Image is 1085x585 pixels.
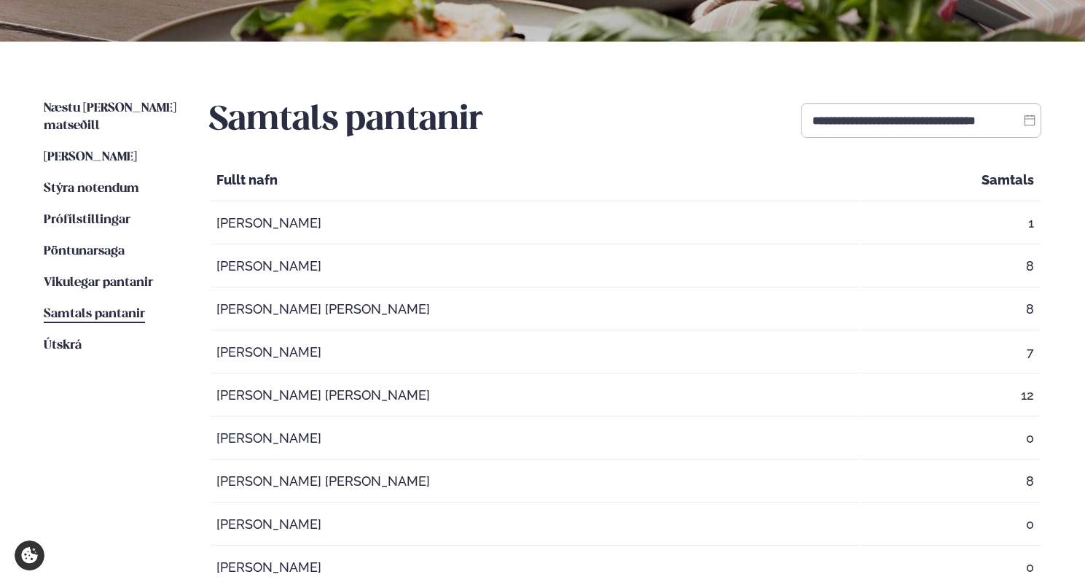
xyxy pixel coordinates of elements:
a: Vikulegar pantanir [44,274,153,292]
a: Útskrá [44,337,82,355]
span: Pöntunarsaga [44,245,125,257]
a: Næstu [PERSON_NAME] matseðill [44,100,180,135]
td: 12 [861,375,1040,417]
td: 8 [861,246,1040,287]
td: [PERSON_NAME] [211,203,859,244]
span: Samtals pantanir [44,308,145,320]
td: 7 [861,332,1040,373]
a: Cookie settings [15,541,44,570]
a: [PERSON_NAME] [44,149,137,166]
td: 8 [861,461,1040,503]
td: [PERSON_NAME] [211,418,859,460]
a: Pöntunarsaga [44,243,125,260]
th: Fullt nafn [211,160,859,201]
span: Prófílstillingar [44,214,130,226]
span: Stýra notendum [44,182,139,195]
span: Vikulegar pantanir [44,276,153,289]
span: Næstu [PERSON_NAME] matseðill [44,102,176,132]
span: [PERSON_NAME] [44,151,137,163]
td: [PERSON_NAME] [211,246,859,287]
td: 1 [861,203,1040,244]
td: [PERSON_NAME] [211,504,859,546]
a: Stýra notendum [44,180,139,198]
td: 0 [861,418,1040,460]
td: [PERSON_NAME] [PERSON_NAME] [211,289,859,330]
td: [PERSON_NAME] [211,332,859,373]
td: 8 [861,289,1040,330]
h2: Samtals pantanir [209,100,483,141]
th: Samtals [861,160,1040,201]
a: Prófílstillingar [44,212,130,229]
a: Samtals pantanir [44,306,145,323]
td: 0 [861,504,1040,546]
span: Útskrá [44,339,82,352]
td: [PERSON_NAME] [PERSON_NAME] [211,375,859,417]
td: [PERSON_NAME] [PERSON_NAME] [211,461,859,503]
